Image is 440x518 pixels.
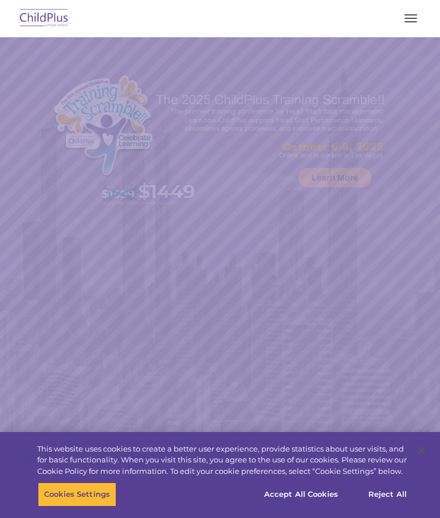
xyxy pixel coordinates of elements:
button: Accept All Cookies [258,482,344,507]
button: Reject All [352,482,423,507]
button: Cookies Settings [38,482,116,507]
div: This website uses cookies to create a better user experience, provide statistics about user visit... [37,444,409,477]
a: Learn More [298,168,371,187]
img: ChildPlus by Procare Solutions [17,5,71,32]
button: Close [409,438,434,463]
